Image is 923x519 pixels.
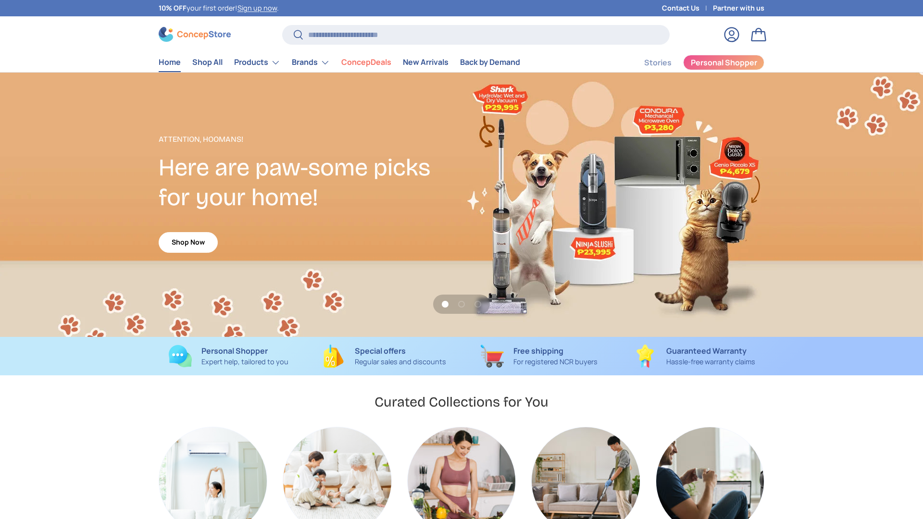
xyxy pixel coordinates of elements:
h2: Curated Collections for You [374,393,549,411]
strong: Personal Shopper [201,346,268,356]
p: your first order! . [159,3,279,13]
a: Sign up now [237,3,277,12]
summary: Brands [286,53,336,72]
a: Partner with us [713,3,764,13]
summary: Products [228,53,286,72]
a: Special offers Regular sales and discounts [314,345,454,368]
a: New Arrivals [403,53,449,72]
a: ConcepDeals [341,53,391,72]
a: Back by Demand [460,53,520,72]
nav: Secondary [621,53,764,72]
p: Attention, Hoomans! [159,134,461,145]
strong: 10% OFF [159,3,187,12]
h2: Here are paw-some picks for your home! [159,153,461,212]
p: Regular sales and discounts [355,357,446,367]
a: Stories [644,53,672,72]
a: Products [234,53,280,72]
a: Contact Us [662,3,713,13]
span: Personal Shopper [691,59,757,66]
img: ConcepStore [159,27,231,42]
a: Shop Now [159,232,218,253]
strong: Special offers [355,346,406,356]
a: Guaranteed Warranty Hassle-free warranty claims [624,345,764,368]
nav: Primary [159,53,520,72]
a: Home [159,53,181,72]
p: Hassle-free warranty claims [666,357,755,367]
a: Personal Shopper Expert help, tailored to you [159,345,299,368]
strong: Guaranteed Warranty [666,346,747,356]
a: Personal Shopper [683,55,764,70]
a: Brands [292,53,330,72]
p: For registered NCR buyers [513,357,598,367]
a: Free shipping For registered NCR buyers [469,345,609,368]
p: Expert help, tailored to you [201,357,288,367]
a: Shop All [192,53,223,72]
strong: Free shipping [513,346,563,356]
